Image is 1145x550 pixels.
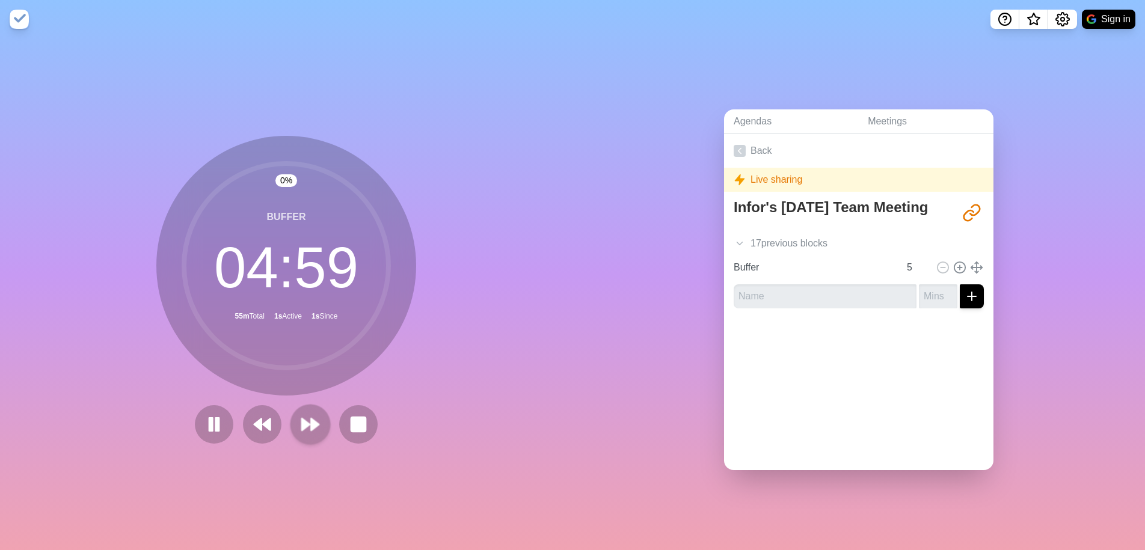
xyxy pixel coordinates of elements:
a: Meetings [858,109,993,134]
input: Name [734,284,916,308]
button: Help [990,10,1019,29]
div: Live sharing [724,168,993,192]
div: 17 previous block [724,231,993,255]
button: Share link [960,201,984,225]
button: What’s new [1019,10,1048,29]
a: Agendas [724,109,858,134]
a: Back [724,134,993,168]
input: Name [729,255,900,280]
img: timeblocks logo [10,10,29,29]
input: Mins [902,255,931,280]
span: s [823,236,827,251]
button: Settings [1048,10,1077,29]
input: Mins [919,284,957,308]
img: google logo [1087,14,1096,24]
button: Sign in [1082,10,1135,29]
